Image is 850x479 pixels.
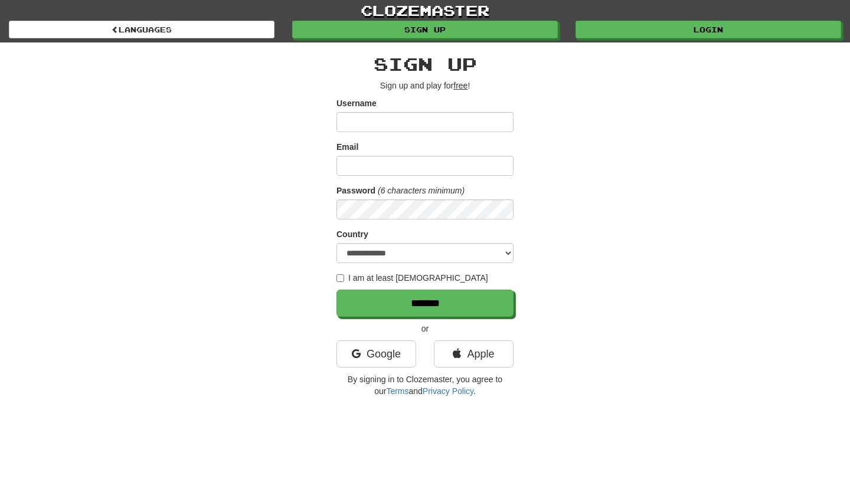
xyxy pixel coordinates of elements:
[336,141,358,153] label: Email
[453,81,467,90] u: free
[336,323,514,334] p: or
[336,185,375,196] label: Password
[336,340,416,368] a: Google
[336,97,377,109] label: Username
[378,186,465,195] em: (6 characters minimum)
[386,386,408,396] a: Terms
[336,373,514,397] p: By signing in to Clozemaster, you agree to our and .
[423,386,473,396] a: Privacy Policy
[9,21,274,38] a: Languages
[336,272,488,284] label: I am at least [DEMOGRAPHIC_DATA]
[336,228,368,240] label: Country
[336,54,514,74] h2: Sign up
[434,340,514,368] a: Apple
[292,21,558,38] a: Sign up
[576,21,841,38] a: Login
[336,274,344,282] input: I am at least [DEMOGRAPHIC_DATA]
[336,80,514,91] p: Sign up and play for !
